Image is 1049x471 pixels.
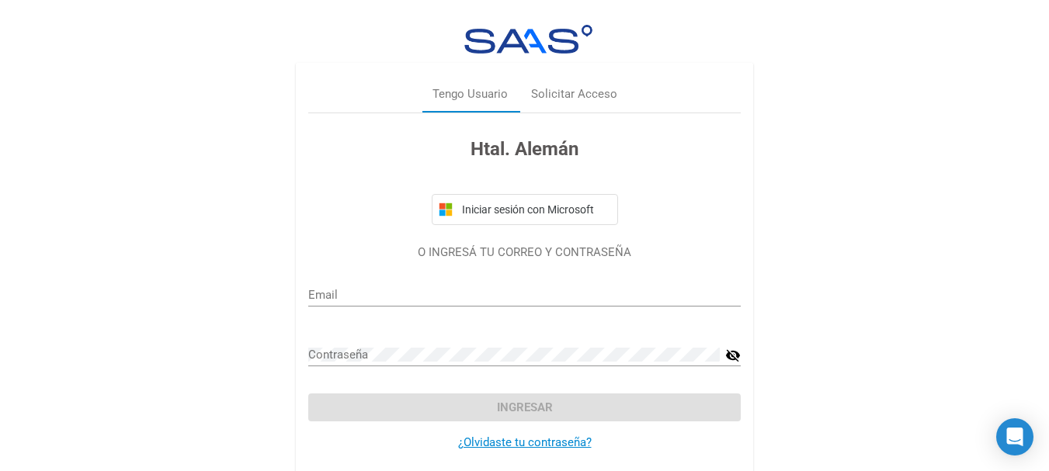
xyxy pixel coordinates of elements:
[497,400,553,414] span: Ingresar
[308,135,741,163] h3: Htal. Alemán
[996,418,1033,455] div: Open Intercom Messenger
[432,194,618,225] button: Iniciar sesión con Microsoft
[308,244,741,261] p: O INGRESÁ TU CORREO Y CONTRASEÑA
[308,393,741,421] button: Ingresar
[725,346,741,365] mat-icon: visibility_off
[432,85,508,103] div: Tengo Usuario
[531,85,617,103] div: Solicitar Acceso
[458,435,592,449] a: ¿Olvidaste tu contraseña?
[459,203,611,216] span: Iniciar sesión con Microsoft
